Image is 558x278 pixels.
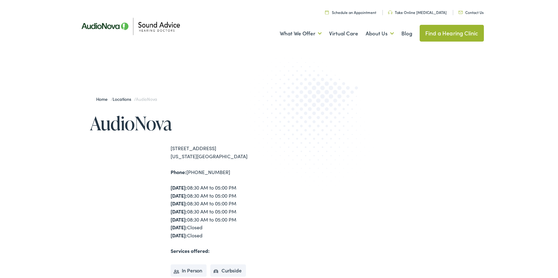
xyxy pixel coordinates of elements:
img: Headphone icon in a unique green color, suggesting audio-related services or features. [388,11,392,14]
span: / / [96,96,157,102]
strong: Phone: [171,168,186,175]
li: Curbside [210,264,246,277]
img: Icon representing mail communication in a unique green color, indicative of contact or communicat... [458,11,463,14]
a: Schedule an Appointment [325,10,376,15]
strong: [DATE]: [171,224,187,231]
a: Blog [401,22,412,45]
a: Take Online [MEDICAL_DATA] [388,10,447,15]
strong: [DATE]: [171,216,187,223]
a: Contact Us [458,10,484,15]
div: [STREET_ADDRESS] [US_STATE][GEOGRAPHIC_DATA] [171,144,279,160]
span: AudioNova [136,96,157,102]
strong: [DATE]: [171,184,187,191]
strong: Services offered: [171,247,210,254]
li: In Person [171,264,207,277]
div: 08:30 AM to 05:00 PM 08:30 AM to 05:00 PM 08:30 AM to 05:00 PM 08:30 AM to 05:00 PM 08:30 AM to 0... [171,184,279,239]
strong: [DATE]: [171,200,187,207]
strong: [DATE]: [171,208,187,215]
div: [PHONE_NUMBER] [171,168,279,176]
h1: AudioNova [90,113,279,133]
a: What We Offer [280,22,322,45]
strong: [DATE]: [171,232,187,239]
a: Virtual Care [329,22,358,45]
a: Locations [113,96,134,102]
a: Find a Hearing Clinic [420,25,484,42]
img: Calendar icon in a unique green color, symbolizing scheduling or date-related features. [325,10,329,14]
a: Home [96,96,111,102]
a: About Us [366,22,394,45]
strong: [DATE]: [171,192,187,199]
